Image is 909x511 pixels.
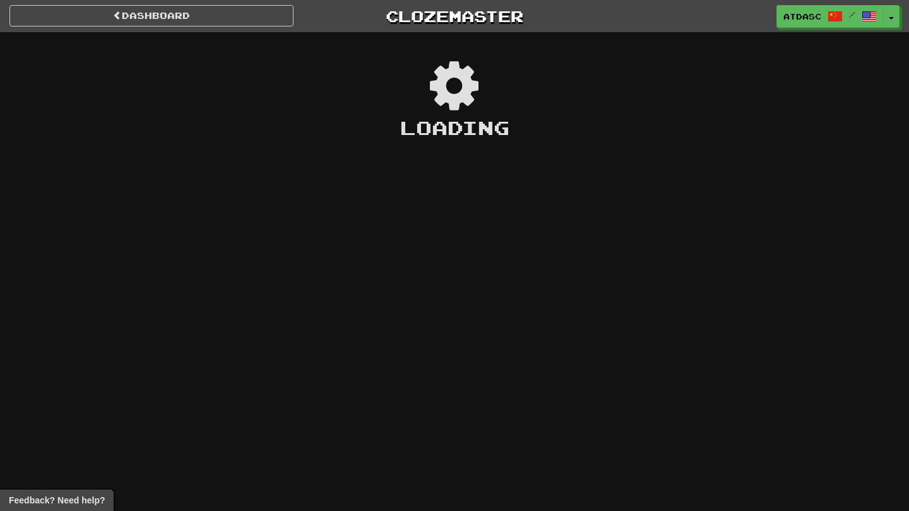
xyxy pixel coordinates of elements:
[783,11,821,22] span: atDasc
[9,5,294,26] a: Dashboard
[312,5,597,27] a: Clozemaster
[9,494,105,507] span: Open feedback widget
[776,5,884,28] a: atDasc /
[849,10,855,19] span: /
